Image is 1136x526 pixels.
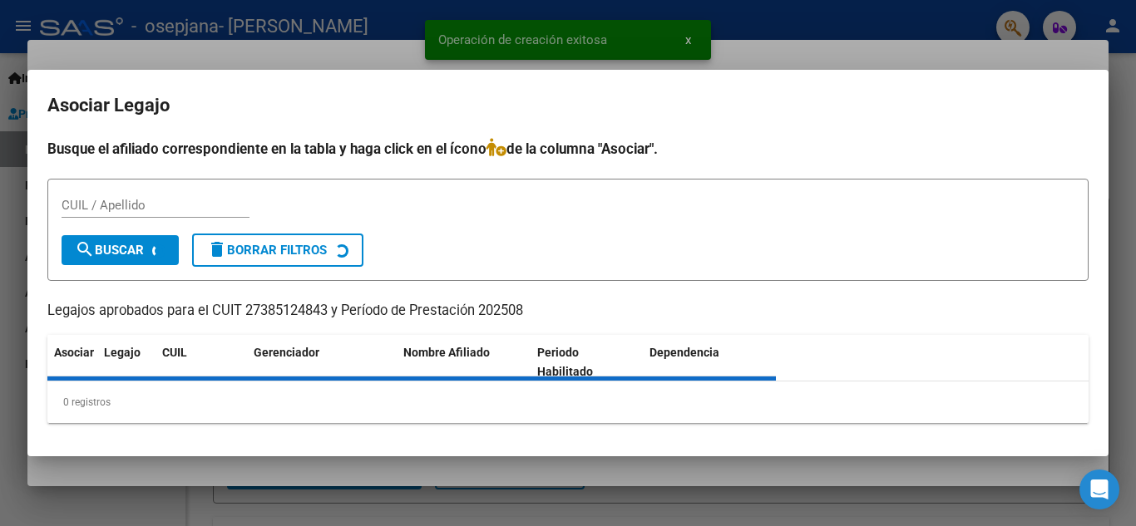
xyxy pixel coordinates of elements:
[247,335,397,390] datatable-header-cell: Gerenciador
[62,235,179,265] button: Buscar
[47,381,1089,423] div: 0 registros
[1079,469,1119,509] div: Open Intercom Messenger
[649,346,719,359] span: Dependencia
[537,346,593,378] span: Periodo Habilitado
[47,335,97,390] datatable-header-cell: Asociar
[207,239,227,259] mat-icon: delete
[207,243,327,258] span: Borrar Filtros
[162,346,187,359] span: CUIL
[643,335,777,390] datatable-header-cell: Dependencia
[192,234,363,267] button: Borrar Filtros
[403,346,490,359] span: Nombre Afiliado
[397,335,531,390] datatable-header-cell: Nombre Afiliado
[97,335,156,390] datatable-header-cell: Legajo
[156,335,247,390] datatable-header-cell: CUIL
[104,346,141,359] span: Legajo
[75,243,144,258] span: Buscar
[47,90,1089,121] h2: Asociar Legajo
[47,138,1089,160] h4: Busque el afiliado correspondiente en la tabla y haga click en el ícono de la columna "Asociar".
[54,346,94,359] span: Asociar
[254,346,319,359] span: Gerenciador
[531,335,643,390] datatable-header-cell: Periodo Habilitado
[47,301,1089,322] p: Legajos aprobados para el CUIT 27385124843 y Período de Prestación 202508
[75,239,95,259] mat-icon: search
